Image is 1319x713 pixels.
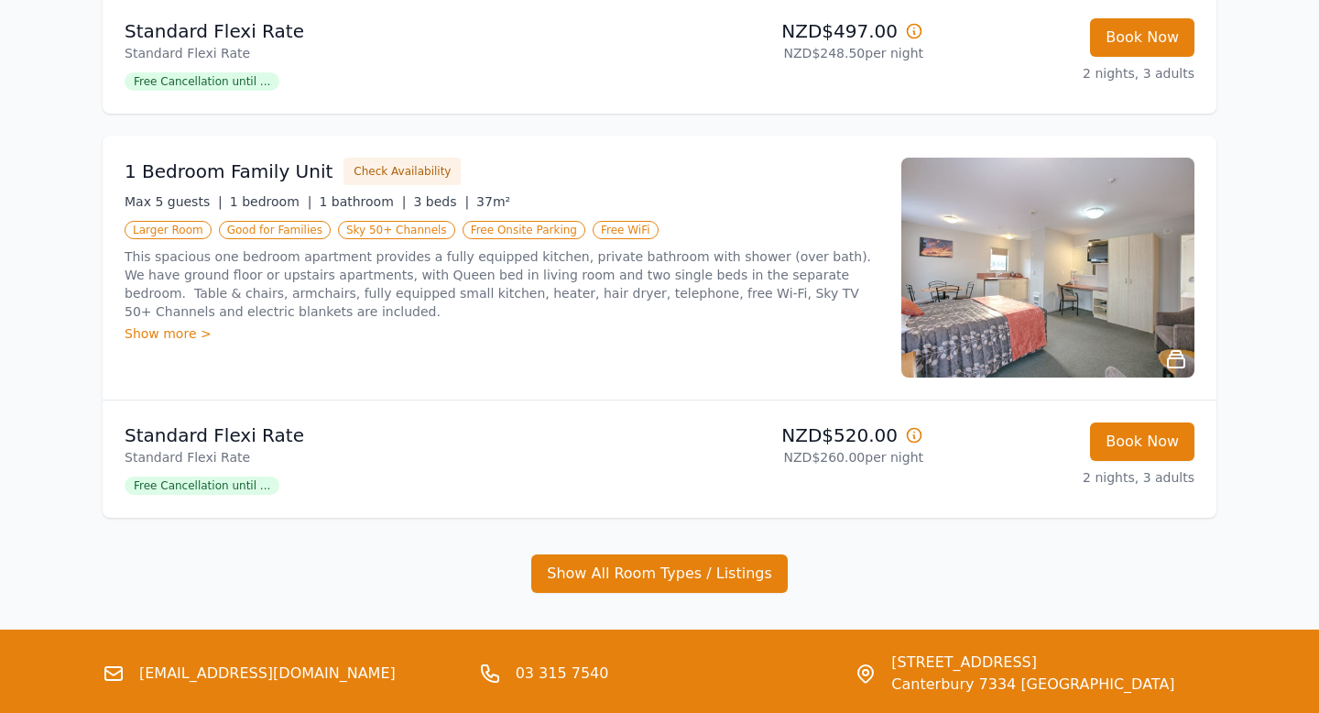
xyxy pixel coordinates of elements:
[343,158,461,185] button: Check Availability
[938,64,1194,82] p: 2 nights, 3 adults
[139,663,396,685] a: [EMAIL_ADDRESS][DOMAIN_NAME]
[125,477,279,495] span: Free Cancellation until ...
[891,674,1174,696] span: Canterbury 7334 [GEOGRAPHIC_DATA]
[125,324,879,343] div: Show more >
[125,448,652,466] p: Standard Flexi Rate
[891,652,1174,674] span: [STREET_ADDRESS]
[531,554,788,593] button: Show All Room Types / Listings
[476,194,510,209] span: 37m²
[1090,18,1194,57] button: Book Now
[463,221,585,239] span: Free Onsite Parking
[938,468,1194,487] p: 2 nights, 3 adults
[413,194,469,209] span: 3 beds |
[125,247,879,321] p: This spacious one bedroom apartment provides a fully equipped kitchen, private bathroom with show...
[125,422,652,448] p: Standard Flexi Rate
[338,221,455,239] span: Sky 50+ Channels
[667,448,923,466] p: NZD$260.00 per night
[125,159,332,184] h3: 1 Bedroom Family Unit
[319,194,406,209] span: 1 bathroom |
[667,422,923,448] p: NZD$520.00
[593,221,659,239] span: Free WiFi
[125,18,652,44] p: Standard Flexi Rate
[667,44,923,62] p: NZD$248.50 per night
[219,221,331,239] span: Good for Families
[1090,422,1194,461] button: Book Now
[516,663,609,685] a: 03 315 7540
[230,194,312,209] span: 1 bedroom |
[125,72,279,91] span: Free Cancellation until ...
[125,221,212,239] span: Larger Room
[125,44,652,62] p: Standard Flexi Rate
[667,18,923,44] p: NZD$497.00
[125,194,223,209] span: Max 5 guests |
